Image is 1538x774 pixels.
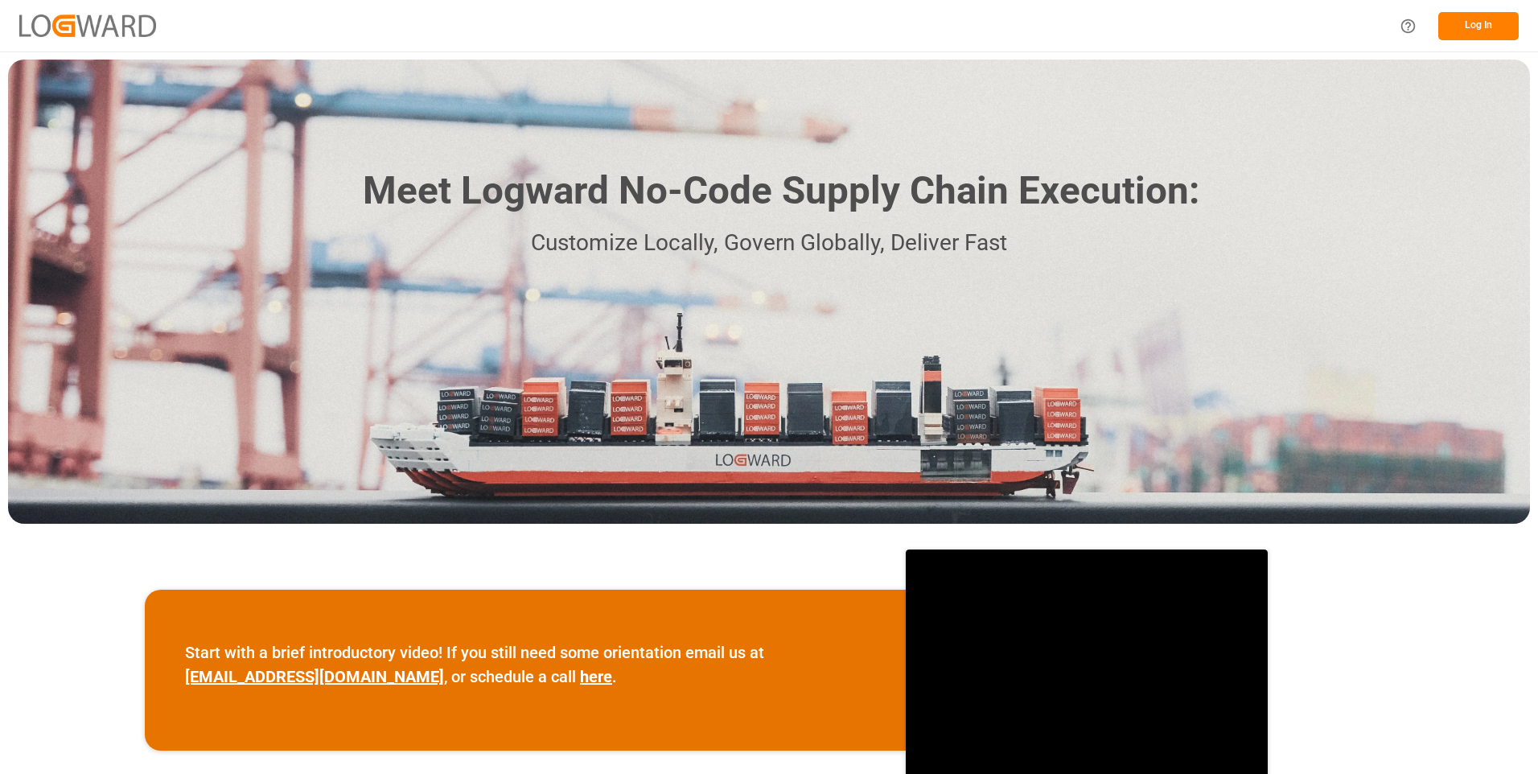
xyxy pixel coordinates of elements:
[339,225,1199,261] p: Customize Locally, Govern Globally, Deliver Fast
[363,163,1199,220] h1: Meet Logward No-Code Supply Chain Execution:
[19,14,156,36] img: Logward_new_orange.png
[185,667,444,686] a: [EMAIL_ADDRESS][DOMAIN_NAME]
[1438,12,1519,40] button: Log In
[185,640,866,689] p: Start with a brief introductory video! If you still need some orientation email us at , or schedu...
[1390,8,1426,44] button: Help Center
[580,667,612,686] a: here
